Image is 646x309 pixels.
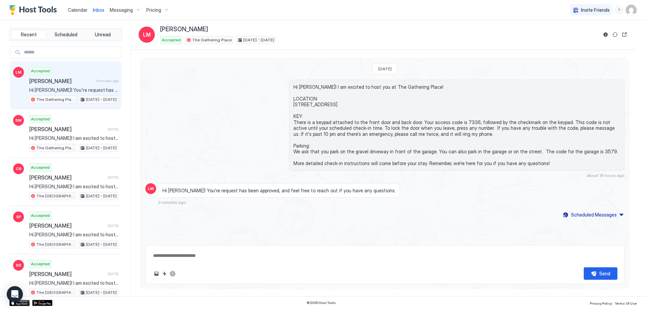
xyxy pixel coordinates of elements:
[615,299,637,306] a: Terms Of Use
[68,6,87,13] a: Calendar
[152,270,160,278] button: Upload image
[15,117,22,123] span: SW
[36,193,74,199] span: The [GEOGRAPHIC_DATA]
[146,7,161,13] span: Pricing
[162,37,181,43] span: Accepted
[192,37,232,43] span: The Gathering Place
[169,270,177,278] button: ChatGPT Auto Reply
[571,211,617,218] div: Scheduled Messages
[29,232,118,238] span: Hi [PERSON_NAME]! I am excited to host you at The [GEOGRAPHIC_DATA]! LOCATION: [STREET_ADDRESS] K...
[307,301,336,305] span: © 2025 Host Tools
[86,96,117,103] span: [DATE] - [DATE]
[86,193,117,199] span: [DATE] - [DATE]
[16,262,21,268] span: SR
[148,186,154,192] span: LM
[143,31,151,39] span: LM
[96,79,118,83] span: 3 minutes ago
[158,200,186,205] span: 3 minutes ago
[110,7,133,13] span: Messaging
[36,289,74,296] span: The [GEOGRAPHIC_DATA]
[293,84,620,166] span: Hi [PERSON_NAME]! I am excited to host you at The Gathering Place! LOCATION: [STREET_ADDRESS] KEY...
[86,241,117,247] span: [DATE] - [DATE]
[108,175,118,180] span: [DATE]
[163,188,396,194] span: Hi [PERSON_NAME]! You're request has been approved, and feel free to reach out if you have any qu...
[29,184,118,190] span: Hi [PERSON_NAME]! I am excited to host you at The [GEOGRAPHIC_DATA]! LOCATION: [STREET_ADDRESS] K...
[16,214,21,220] span: SF
[16,166,22,172] span: CR
[31,261,50,267] span: Accepted
[615,301,637,305] span: Terms Of Use
[590,299,612,306] a: Privacy Policy
[29,135,118,141] span: Hi [PERSON_NAME]! I am excited to host you at The Gathering Place! LOCATION: [STREET_ADDRESS] KEY...
[32,300,52,306] a: Google Play Store
[378,66,392,71] span: [DATE]
[21,47,121,58] input: Input Field
[108,224,118,228] span: [DATE]
[9,5,60,15] a: Host Tools Logo
[31,213,50,219] span: Accepted
[68,7,87,13] span: Calendar
[36,241,74,247] span: The [GEOGRAPHIC_DATA]
[95,32,111,38] span: Unread
[29,271,105,277] span: [PERSON_NAME]
[48,30,84,39] button: Scheduled
[21,32,37,38] span: Recent
[587,173,624,178] span: about 18 hours ago
[29,87,118,93] span: Hi [PERSON_NAME]! You're request has been approved, and feel free to reach out if you have any qu...
[31,68,50,74] span: Accepted
[29,78,94,84] span: [PERSON_NAME]
[36,145,74,151] span: The Gathering Place
[9,28,122,41] div: tab-group
[29,280,118,286] span: Hi [PERSON_NAME]! I am excited to host you at The [GEOGRAPHIC_DATA]! LOCATION: [STREET_ADDRESS] K...
[108,127,118,131] span: [DATE]
[160,26,208,33] span: [PERSON_NAME]
[36,96,74,103] span: The Gathering Place
[599,270,610,277] div: Send
[584,267,617,280] button: Send
[108,272,118,276] span: [DATE]
[85,30,120,39] button: Unread
[562,210,624,219] button: Scheduled Messages
[31,116,50,122] span: Accepted
[93,7,104,13] span: Inbox
[590,301,612,305] span: Privacy Policy
[9,300,30,306] a: App Store
[55,32,77,38] span: Scheduled
[29,222,105,229] span: [PERSON_NAME]
[243,37,274,43] span: [DATE] - [DATE]
[160,270,169,278] button: Quick reply
[86,145,117,151] span: [DATE] - [DATE]
[86,289,117,296] span: [DATE] - [DATE]
[29,174,105,181] span: [PERSON_NAME]
[11,30,47,39] button: Recent
[29,126,105,132] span: [PERSON_NAME]
[7,286,23,302] div: Open Intercom Messenger
[93,6,104,13] a: Inbox
[31,164,50,170] span: Accepted
[15,69,22,75] span: LM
